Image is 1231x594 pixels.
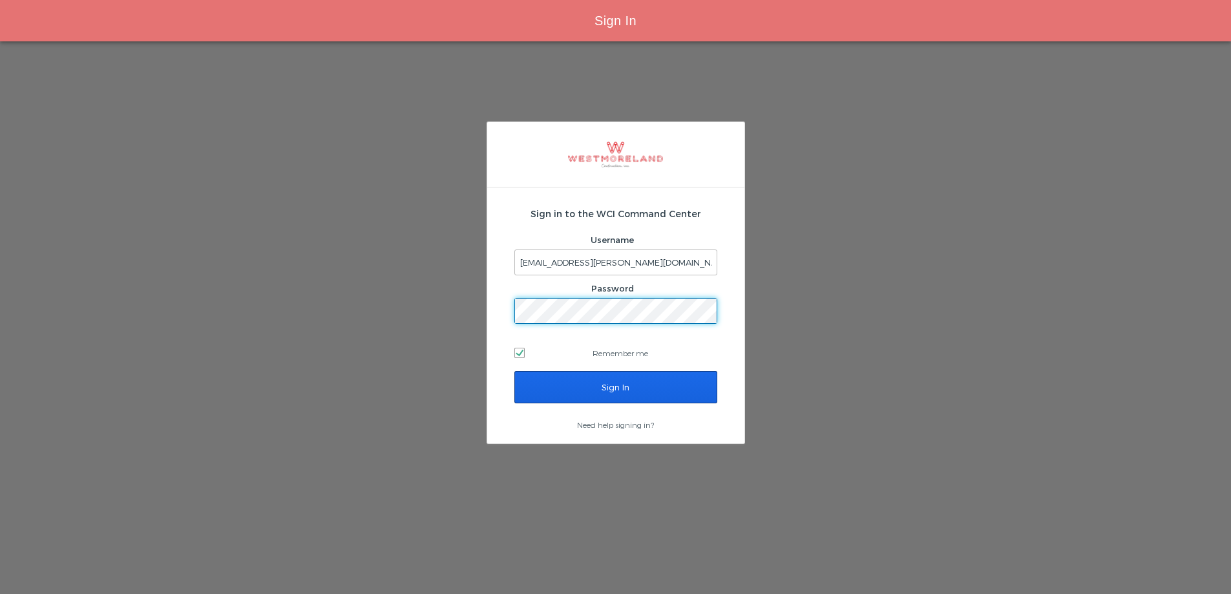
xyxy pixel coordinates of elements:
[514,343,717,363] label: Remember me
[591,283,634,293] label: Password
[514,207,717,220] h2: Sign in to the WCI Command Center
[577,420,654,429] a: Need help signing in?
[594,14,637,28] span: Sign In
[591,235,634,245] label: Username
[514,371,717,403] input: Sign In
